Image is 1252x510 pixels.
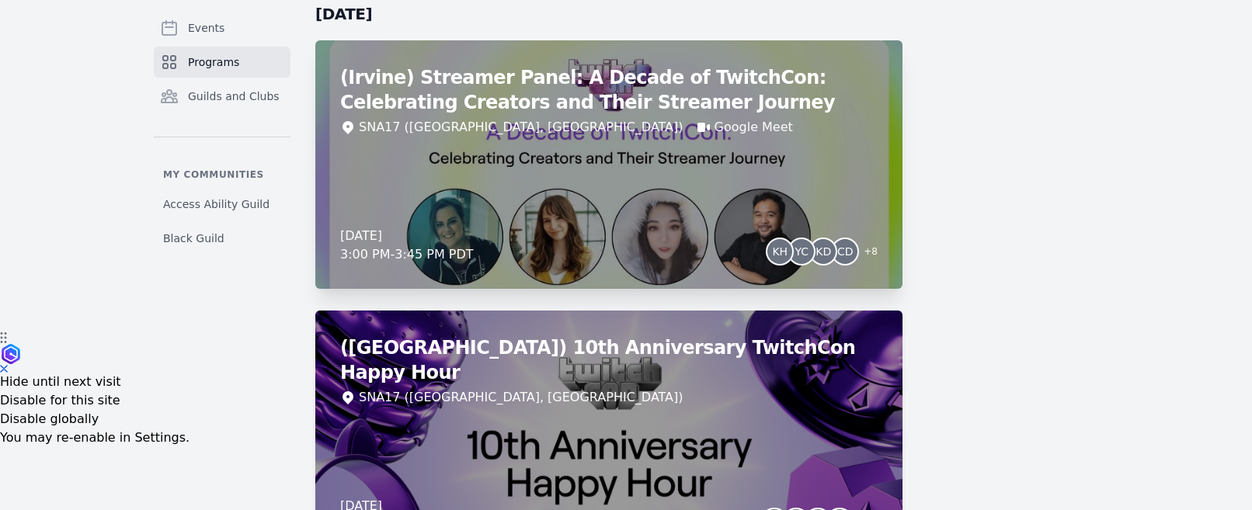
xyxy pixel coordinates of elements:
p: My communities [154,168,290,181]
a: Programs [154,47,290,78]
span: KD [816,246,831,257]
span: Guilds and Clubs [188,88,280,104]
span: + 8 [854,242,878,264]
h2: ([GEOGRAPHIC_DATA]) 10th Anniversary TwitchCon Happy Hour [340,335,878,385]
span: KH [772,246,788,257]
div: [DATE] 3:00 PM - 3:45 PM PDT [340,227,474,264]
a: Events [154,12,290,43]
span: CD [837,246,854,257]
a: Black Guild [154,224,290,252]
span: YC [795,246,809,257]
a: Google Meet [715,118,793,137]
h2: [DATE] [315,3,902,25]
span: Black Guild [163,231,224,246]
div: SNA17 ([GEOGRAPHIC_DATA], [GEOGRAPHIC_DATA]) [359,118,683,137]
nav: Sidebar [154,12,290,252]
span: Events [188,20,224,36]
a: Access Ability Guild [154,190,290,218]
span: Programs [188,54,239,70]
a: Guilds and Clubs [154,81,290,112]
h2: (Irvine) Streamer Panel: A Decade of TwitchCon: Celebrating Creators and Their Streamer Journey [340,65,878,115]
span: Access Ability Guild [163,196,270,212]
a: (Irvine) Streamer Panel: A Decade of TwitchCon: Celebrating Creators and Their Streamer JourneySN... [315,40,902,289]
div: SNA17 ([GEOGRAPHIC_DATA], [GEOGRAPHIC_DATA]) [359,388,683,407]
